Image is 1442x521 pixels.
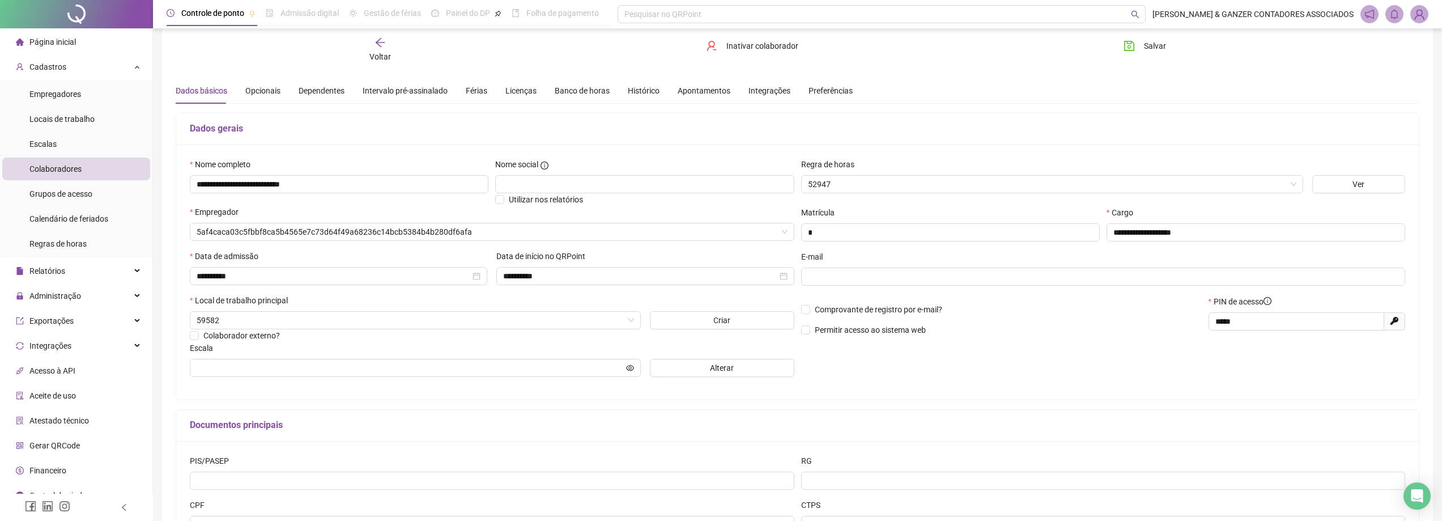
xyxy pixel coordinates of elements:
[628,84,660,97] div: Histórico
[29,416,89,425] span: Atestado técnico
[706,40,717,52] span: user-delete
[1352,178,1364,190] span: Ver
[29,189,92,198] span: Grupos de acesso
[1389,9,1400,19] span: bell
[726,40,798,52] span: Inativar colaborador
[266,9,274,17] span: file-done
[369,52,391,61] span: Voltar
[249,10,256,17] span: pushpin
[541,162,548,170] span: info-circle
[1403,482,1431,510] div: Open Intercom Messenger
[505,84,537,97] div: Licenças
[16,367,24,375] span: api
[16,63,24,71] span: user-add
[1115,37,1175,55] button: Salvar
[801,206,842,219] label: Matrícula
[1214,295,1271,308] span: PIN de acesso
[1364,9,1375,19] span: notification
[16,492,24,499] span: info-circle
[25,501,36,512] span: facebook
[1152,8,1354,20] span: [PERSON_NAME] & GANZER CONTADORES ASSOCIADOS
[710,362,734,374] span: Alterar
[650,311,794,329] button: Criar
[190,250,266,262] label: Data de admissão
[363,84,448,97] div: Intervalo pré-assinalado
[190,499,212,511] label: CPF
[16,467,24,475] span: dollar
[626,364,634,372] span: eye
[495,10,501,17] span: pushpin
[466,84,487,97] div: Férias
[349,9,357,17] span: sun
[29,115,95,124] span: Locais de trabalho
[1131,10,1139,19] span: search
[16,317,24,325] span: export
[1144,40,1166,52] span: Salvar
[16,392,24,400] span: audit
[16,442,24,450] span: qrcode
[495,158,538,171] span: Nome social
[509,195,583,204] span: Utilizar nos relatórios
[16,417,24,425] span: solution
[16,342,24,350] span: sync
[59,501,70,512] span: instagram
[1312,175,1405,193] button: Ver
[29,391,76,400] span: Aceite de uso
[555,84,610,97] div: Banco de horas
[526,9,599,18] span: Folha de pagamento
[16,267,24,275] span: file
[496,250,593,262] label: Data de início no QRPoint
[815,305,942,314] span: Comprovante de registro por e-mail?
[809,84,853,97] div: Preferências
[512,9,520,17] span: book
[650,359,794,377] button: Alterar
[29,341,71,350] span: Integrações
[713,314,730,327] span: Criar
[29,441,80,450] span: Gerar QRCode
[190,342,220,354] label: Escala
[29,466,66,475] span: Financeiro
[29,239,87,248] span: Regras de horas
[748,84,790,97] div: Integrações
[678,84,730,97] div: Apontamentos
[29,366,75,375] span: Acesso à API
[42,501,53,512] span: linkedin
[16,38,24,46] span: home
[176,84,227,97] div: Dados básicos
[245,84,280,97] div: Opcionais
[1107,206,1141,219] label: Cargo
[697,37,807,55] button: Inativar colaborador
[808,176,1296,193] span: 52947
[1264,297,1271,305] span: info-circle
[29,316,74,325] span: Exportações
[375,37,386,48] span: arrow-left
[280,9,339,18] span: Admissão digital
[197,312,634,329] span: 59582
[29,62,66,71] span: Cadastros
[29,37,76,46] span: Página inicial
[197,223,788,240] span: 5af4caca03c5fbbf8ca5b4565e7c73d64f49a68236c14bcb5384b4b280df6afa
[190,206,246,218] label: Empregador
[1411,6,1428,23] img: 56124
[190,294,295,307] label: Local de trabalho principal
[29,139,57,149] span: Escalas
[299,84,344,97] div: Dependentes
[29,214,108,223] span: Calendário de feriados
[167,9,175,17] span: clock-circle
[29,291,81,300] span: Administração
[801,158,862,171] label: Regra de horas
[190,158,258,171] label: Nome completo
[190,122,1405,135] h5: Dados gerais
[181,9,244,18] span: Controle de ponto
[801,455,819,467] label: RG
[29,491,87,500] span: Central de ajuda
[431,9,439,17] span: dashboard
[16,292,24,300] span: lock
[190,455,236,467] label: PIS/PASEP
[203,331,280,340] span: Colaborador externo?
[815,325,926,334] span: Permitir acesso ao sistema web
[29,266,65,276] span: Relatórios
[801,499,828,511] label: CTPS
[1124,40,1135,52] span: save
[801,251,830,263] label: E-mail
